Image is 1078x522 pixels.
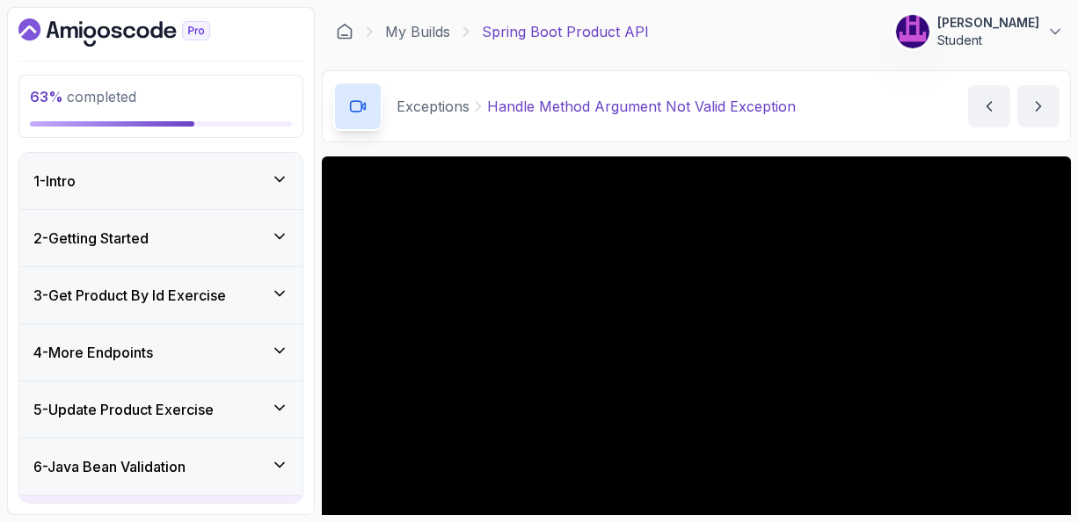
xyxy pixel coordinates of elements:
[19,381,302,438] button: 5-Update Product Exercise
[19,210,302,266] button: 2-Getting Started
[895,14,1064,49] button: user profile image[PERSON_NAME]Student
[19,153,302,209] button: 1-Intro
[33,342,153,363] h3: 4 - More Endpoints
[33,228,149,249] h3: 2 - Getting Started
[33,399,214,420] h3: 5 - Update Product Exercise
[937,14,1039,32] p: [PERSON_NAME]
[937,32,1039,49] p: Student
[33,456,186,477] h3: 6 - Java Bean Validation
[385,21,450,42] a: My Builds
[19,439,302,495] button: 6-Java Bean Validation
[896,15,929,48] img: user profile image
[18,18,251,47] a: Dashboard
[482,21,649,42] p: Spring Boot Product API
[336,23,353,40] a: Dashboard
[30,88,63,105] span: 63 %
[33,285,226,306] h3: 3 - Get Product By Id Exercise
[19,267,302,323] button: 3-Get Product By Id Exercise
[33,170,76,192] h3: 1 - Intro
[968,85,1010,127] button: previous content
[1017,85,1060,127] button: next content
[30,88,136,105] span: completed
[19,324,302,381] button: 4-More Endpoints
[397,96,470,117] p: Exceptions
[487,96,796,117] p: Handle Method Argument Not Valid Exception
